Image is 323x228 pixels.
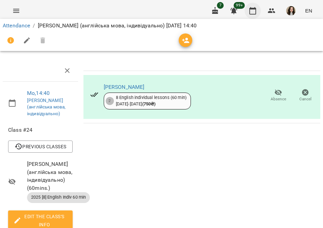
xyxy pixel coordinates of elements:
a: Mo , 14:40 [27,90,50,96]
nav: breadcrumb [3,22,320,30]
img: ebd0ea8fb81319dcbaacf11cd4698c16.JPG [286,6,296,16]
button: Previous Classes [8,141,73,153]
button: Absence [265,86,292,105]
li: / [33,22,35,30]
p: [PERSON_NAME] (англійська мова, індивідуально) [DATE] 14:40 [38,22,197,30]
div: 2 [106,97,114,105]
a: [PERSON_NAME] [104,84,145,90]
span: Cancel [299,96,312,102]
span: Class #24 [8,126,73,134]
span: 99+ [234,2,245,9]
b: ( 750 ₴ ) [142,101,156,106]
button: EN [302,4,315,17]
div: 8 English individual lessons (60 min) [DATE] - [DATE] [116,95,187,107]
span: 2025 [8] English Indiv 60 min [27,194,90,200]
span: Previous Classes [14,143,67,151]
a: [PERSON_NAME] (англійська мова, індивідуально) [27,98,66,116]
button: Cancel [292,86,319,105]
span: [PERSON_NAME] (англійська мова, індивідуально) ( 60 mins. ) [27,160,73,192]
a: Attendance [3,22,30,29]
span: 7 [217,2,224,9]
button: Menu [8,3,24,19]
span: EN [305,7,312,14]
span: Absence [271,96,286,102]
